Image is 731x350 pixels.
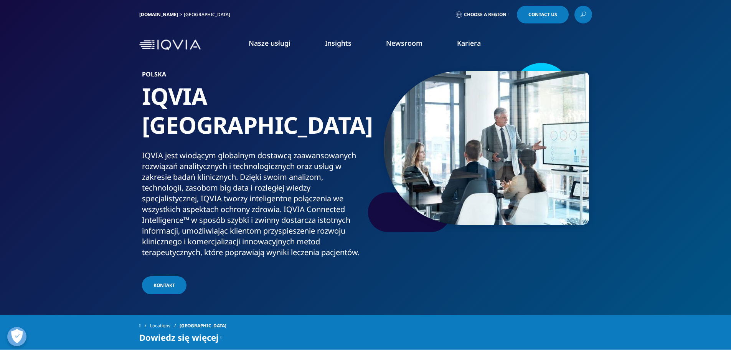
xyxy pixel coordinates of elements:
[249,38,290,48] a: Nasze usługi
[184,12,233,18] div: [GEOGRAPHIC_DATA]
[7,327,26,346] button: Open Preferences
[386,38,422,48] a: Newsroom
[464,12,507,18] span: Choose a Region
[528,12,557,17] span: Contact Us
[180,319,226,333] span: [GEOGRAPHIC_DATA]
[517,6,569,23] a: Contact Us
[150,319,180,333] a: Locations
[142,71,363,82] h6: Polska
[139,11,178,18] a: [DOMAIN_NAME]
[153,282,175,289] span: KONTAKT
[384,71,589,225] img: 358_leading-a-meeting-with-the-team.jpg
[142,82,363,150] h1: IQVIA [GEOGRAPHIC_DATA]
[142,150,363,262] p: IQVIA jest wiodącym globalnym dostawcą zaawansowanych rozwiązań analitycznych i technologicznych ...
[457,38,481,48] a: Kariera
[142,276,186,294] a: KONTAKT
[204,27,592,63] nav: Primary
[139,333,219,342] span: Dowiedz się więcej
[325,38,351,48] a: Insights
